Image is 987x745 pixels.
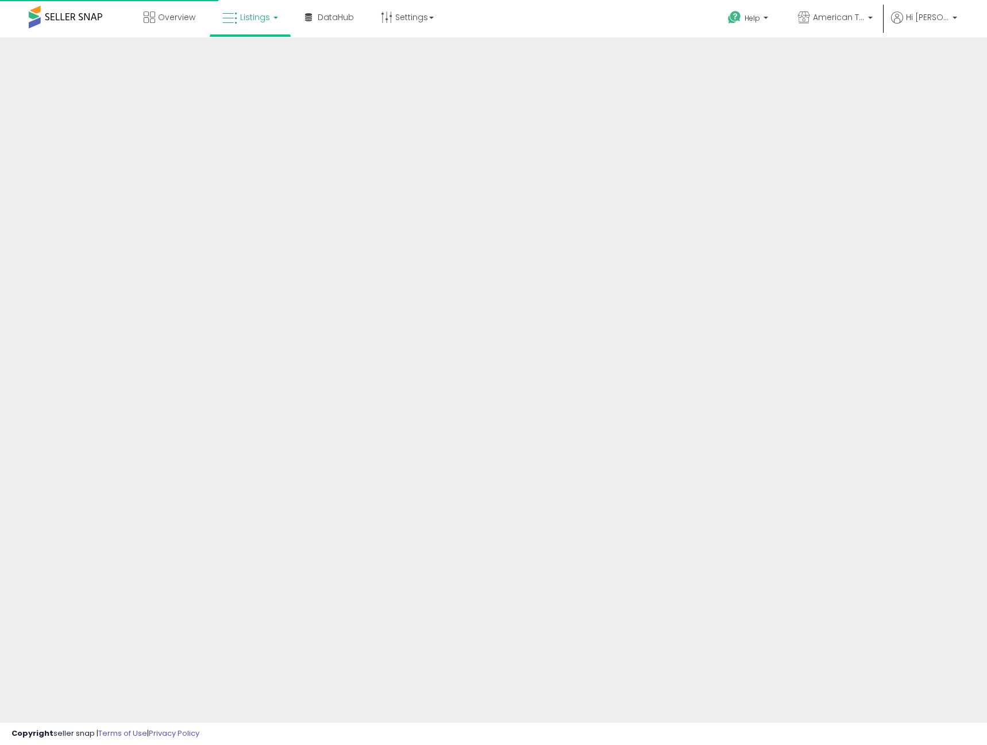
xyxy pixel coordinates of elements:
[240,11,270,23] span: Listings
[906,11,949,23] span: Hi [PERSON_NAME]
[891,11,957,37] a: Hi [PERSON_NAME]
[727,10,742,25] i: Get Help
[318,11,354,23] span: DataHub
[745,13,760,23] span: Help
[813,11,865,23] span: American Telecom Headquarters
[158,11,195,23] span: Overview
[719,2,780,37] a: Help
